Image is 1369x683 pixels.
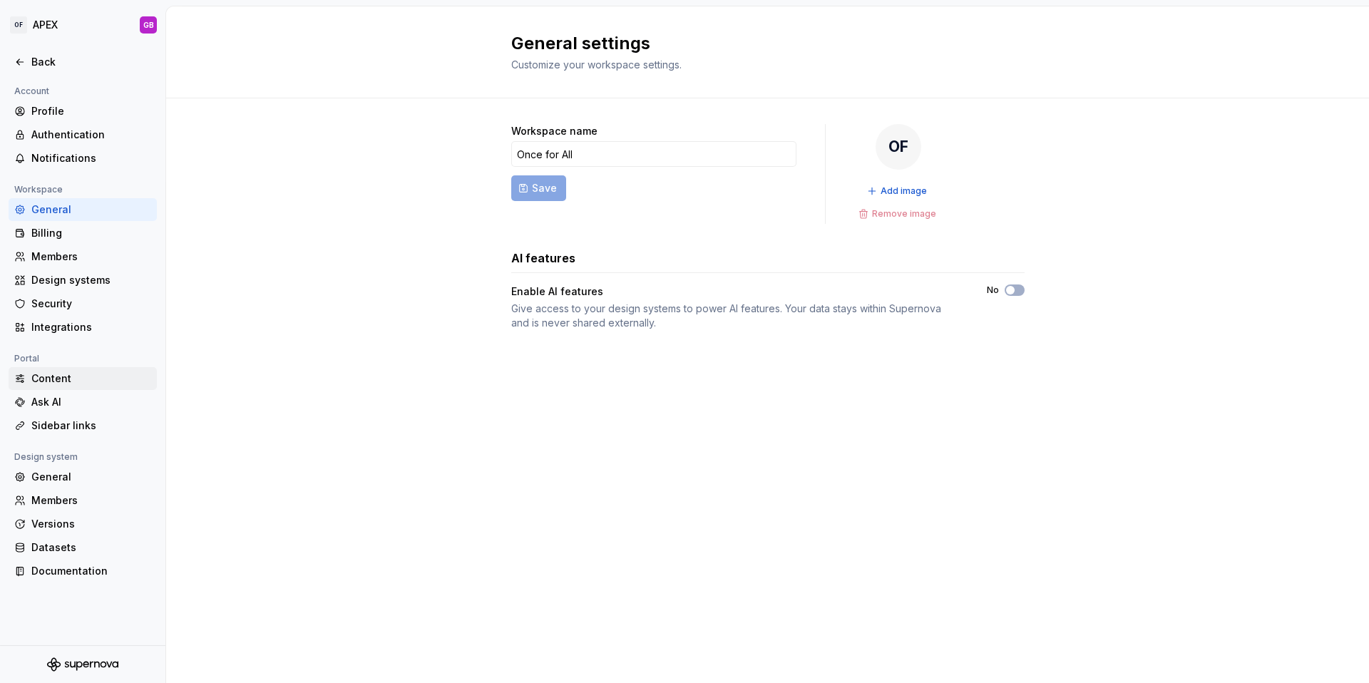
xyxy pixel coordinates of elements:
label: No [987,284,999,296]
div: Notifications [31,151,151,165]
button: Add image [863,181,933,201]
a: Content [9,367,157,390]
a: General [9,198,157,221]
div: OF [10,16,27,34]
a: Versions [9,513,157,535]
div: Design systems [31,273,151,287]
a: Ask AI [9,391,157,414]
a: Documentation [9,560,157,582]
div: General [31,470,151,484]
div: Security [31,297,151,311]
div: Integrations [31,320,151,334]
div: Members [31,493,151,508]
a: Members [9,245,157,268]
button: OFAPEXGB [3,9,163,41]
div: Back [31,55,151,69]
div: OF [876,124,921,170]
a: General [9,466,157,488]
a: Security [9,292,157,315]
label: Workspace name [511,124,598,138]
div: Workspace [9,181,68,198]
a: Members [9,489,157,512]
a: Sidebar links [9,414,157,437]
div: Versions [31,517,151,531]
div: Enable AI features [511,284,961,299]
div: Sidebar links [31,418,151,433]
a: Back [9,51,157,73]
span: Customize your workspace settings. [511,58,682,71]
div: General [31,202,151,217]
a: Integrations [9,316,157,339]
a: Design systems [9,269,157,292]
div: Give access to your design systems to power AI features. Your data stays within Supernova and is ... [511,302,961,330]
div: Documentation [31,564,151,578]
h2: General settings [511,32,1007,55]
span: Add image [881,185,927,197]
a: Authentication [9,123,157,146]
div: Authentication [31,128,151,142]
div: APEX [33,18,58,32]
svg: Supernova Logo [47,657,118,672]
a: Billing [9,222,157,245]
div: Design system [9,448,83,466]
div: Billing [31,226,151,240]
a: Profile [9,100,157,123]
div: Portal [9,350,45,367]
div: GB [143,19,154,31]
div: Ask AI [31,395,151,409]
div: Datasets [31,540,151,555]
div: Members [31,250,151,264]
div: Content [31,371,151,386]
a: Notifications [9,147,157,170]
div: Profile [31,104,151,118]
h3: AI features [511,250,575,267]
div: Account [9,83,55,100]
a: Datasets [9,536,157,559]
